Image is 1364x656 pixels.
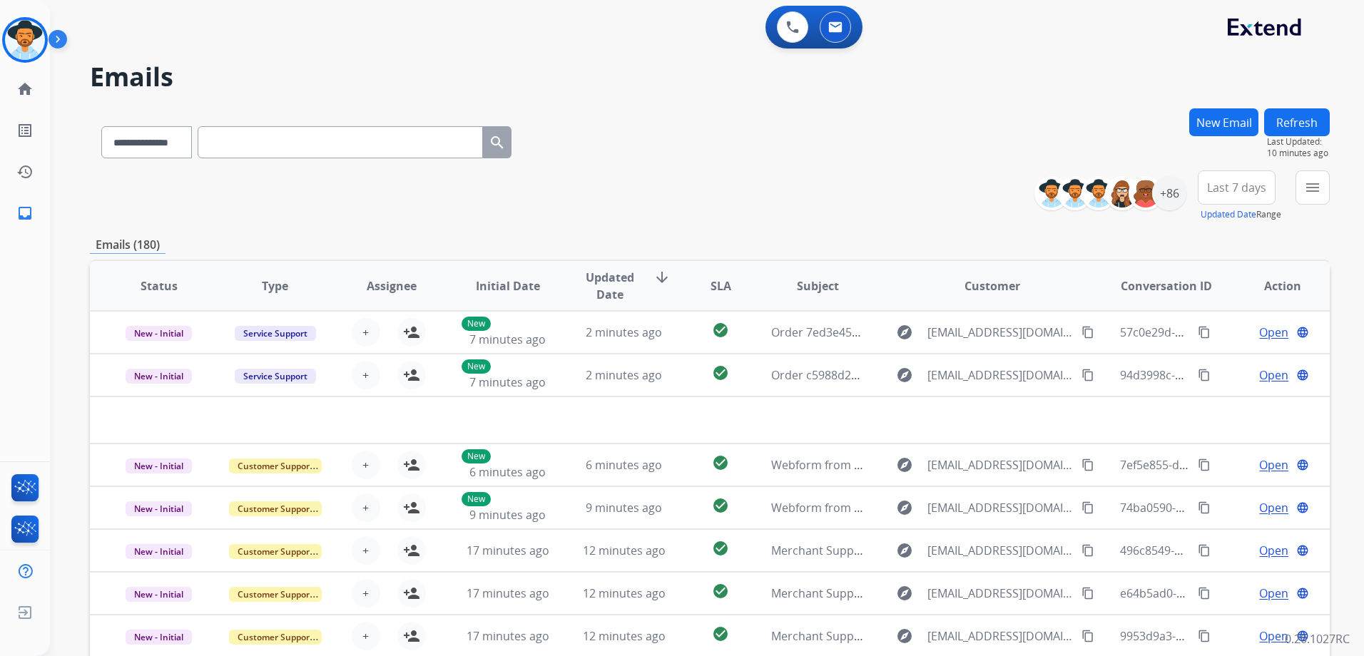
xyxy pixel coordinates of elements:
mat-icon: content_copy [1198,630,1211,642]
span: Last 7 days [1207,185,1266,190]
span: Last Updated: [1267,136,1330,148]
button: Refresh [1264,108,1330,136]
mat-icon: content_copy [1198,587,1211,600]
span: Customer Support [229,544,322,559]
span: Open [1259,324,1288,341]
h2: Emails [90,63,1330,91]
span: Updated Date [578,269,642,303]
span: Customer Support [229,458,322,473]
mat-icon: person_add [403,627,420,645]
span: 6 minutes ago [469,464,546,480]
span: Merchant Support #659348: How would you rate the support you received? [771,628,1176,644]
mat-icon: person_add [403,499,420,516]
span: 7ef5e855-d872-41d6-8336-0aa769764125 [1120,457,1338,473]
mat-icon: explore [896,627,913,645]
mat-icon: check_circle [712,322,729,339]
span: Customer Support [229,501,322,516]
span: Order 7ed3e45a-c54a-415c-9257-e304c54c90ed [771,324,1024,340]
p: Emails (180) [90,236,166,254]
span: Customer Support [229,587,322,602]
mat-icon: content_copy [1198,326,1211,339]
mat-icon: content_copy [1081,544,1094,557]
mat-icon: menu [1304,179,1321,196]
mat-icon: explore [896,324,913,341]
mat-icon: explore [896,367,913,384]
span: 7 minutes ago [469,332,546,347]
mat-icon: check_circle [712,454,729,471]
mat-icon: arrow_downward [653,269,671,286]
span: 7 minutes ago [469,374,546,390]
span: New - Initial [126,630,192,645]
span: New - Initial [126,369,192,384]
span: + [362,499,369,516]
span: 2 minutes ago [586,367,662,383]
span: + [362,324,369,341]
mat-icon: explore [896,499,913,516]
mat-icon: person_add [403,324,420,341]
span: New - Initial [126,326,192,341]
span: 496c8549-0c31-4e34-94ec-879c1bf30028 [1120,543,1335,558]
span: [EMAIL_ADDRESS][DOMAIN_NAME] [927,456,1074,473]
mat-icon: language [1296,501,1309,514]
mat-icon: language [1296,544,1309,557]
span: [EMAIL_ADDRESS][DOMAIN_NAME] [927,627,1074,645]
span: Status [141,277,178,294]
mat-icon: home [16,81,34,98]
mat-icon: language [1296,326,1309,339]
span: 9 minutes ago [586,500,662,516]
mat-icon: content_copy [1081,369,1094,381]
mat-icon: content_copy [1198,458,1211,471]
img: avatar [5,20,45,60]
span: Service Support [235,326,316,341]
span: + [362,542,369,559]
mat-icon: explore [896,542,913,559]
span: [EMAIL_ADDRESS][DOMAIN_NAME] [927,367,1074,384]
span: 10 minutes ago [1267,148,1330,159]
span: Customer Support [229,630,322,645]
th: Action [1213,261,1330,311]
span: Range [1201,208,1281,220]
mat-icon: language [1296,458,1309,471]
p: New [462,449,491,463]
span: + [362,627,369,645]
button: + [352,318,380,347]
span: 12 minutes ago [583,543,666,558]
span: [EMAIL_ADDRESS][DOMAIN_NAME] [927,585,1074,602]
span: 12 minutes ago [583,585,666,601]
span: 9953d9a3-d2e4-470e-84bf-ca93474cf853 [1120,628,1335,644]
span: Open [1259,499,1288,516]
span: Webform from [EMAIL_ADDRESS][DOMAIN_NAME] on [DATE] [771,500,1094,516]
span: [EMAIL_ADDRESS][DOMAIN_NAME] [927,542,1074,559]
span: Open [1259,456,1288,473]
mat-icon: language [1296,587,1309,600]
mat-icon: check_circle [712,625,729,642]
span: 6 minutes ago [586,457,662,473]
span: Webform from [EMAIL_ADDRESS][DOMAIN_NAME] on [DATE] [771,457,1094,473]
span: + [362,585,369,602]
span: Merchant Support #659349: How would you rate the support you received? [771,585,1176,601]
mat-icon: content_copy [1198,369,1211,381]
span: Conversation ID [1121,277,1212,294]
span: e64b5ad0-923b-4507-ad6c-7151a795d079 [1120,585,1343,601]
mat-icon: explore [896,456,913,473]
button: + [352,579,380,608]
button: + [352,361,380,389]
mat-icon: content_copy [1198,544,1211,557]
p: New [462,359,491,374]
mat-icon: content_copy [1081,326,1094,339]
span: Open [1259,627,1288,645]
mat-icon: person_add [403,542,420,559]
button: Last 7 days [1198,170,1276,205]
span: Customer [965,277,1020,294]
span: 94d3998c-1ce2-4e1f-bcab-8cc9606631a6 [1120,367,1335,383]
span: Subject [797,277,839,294]
span: 17 minutes ago [467,543,549,558]
span: [EMAIL_ADDRESS][DOMAIN_NAME] [927,499,1074,516]
span: 9 minutes ago [469,507,546,523]
span: 74ba0590-06c5-4203-ae5f-c051461f4f21 [1120,500,1330,516]
mat-icon: content_copy [1081,630,1094,642]
p: New [462,317,491,331]
span: 12 minutes ago [583,628,666,644]
span: Open [1259,367,1288,384]
mat-icon: content_copy [1081,458,1094,471]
